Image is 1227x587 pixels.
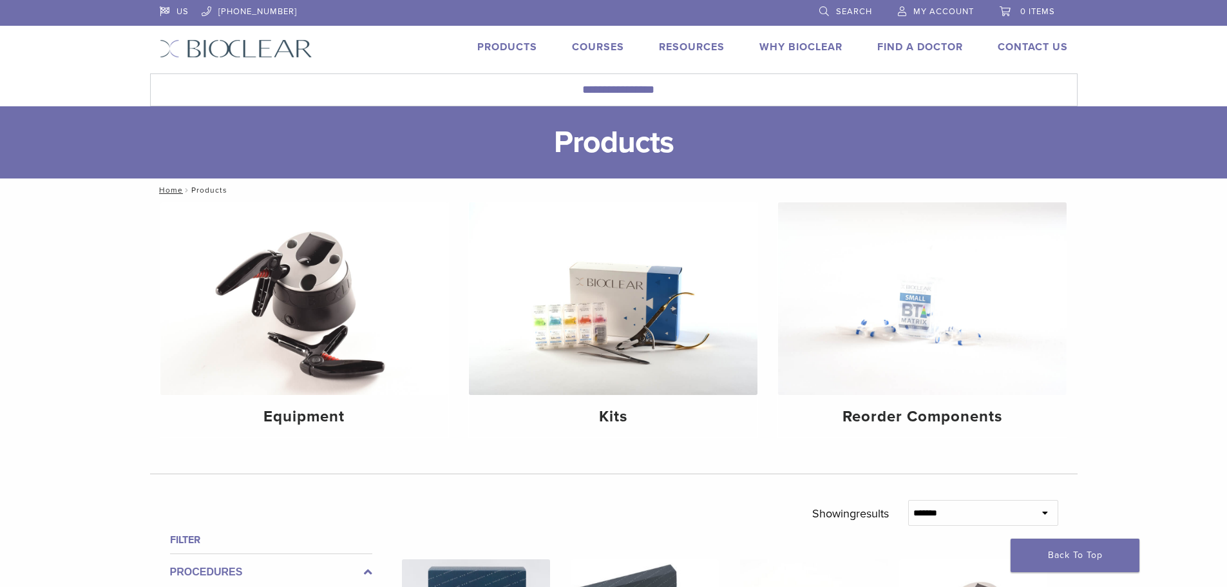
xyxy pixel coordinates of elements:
a: Resources [659,41,725,53]
a: Courses [572,41,624,53]
a: Home [155,186,183,195]
h4: Filter [170,532,372,548]
h4: Kits [479,405,747,428]
img: Reorder Components [778,202,1067,395]
a: Reorder Components [778,202,1067,437]
a: Kits [469,202,757,437]
img: Equipment [160,202,449,395]
a: Find A Doctor [877,41,963,53]
span: 0 items [1020,6,1055,17]
a: Contact Us [998,41,1068,53]
p: Showing results [812,500,889,527]
label: Procedures [170,564,372,580]
img: Bioclear [160,39,312,58]
span: / [183,187,191,193]
img: Kits [469,202,757,395]
nav: Products [150,178,1078,202]
a: Back To Top [1011,539,1139,572]
a: Why Bioclear [759,41,842,53]
a: Equipment [160,202,449,437]
span: Search [836,6,872,17]
h4: Equipment [171,405,439,428]
span: My Account [913,6,974,17]
a: Products [477,41,537,53]
h4: Reorder Components [788,405,1056,428]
